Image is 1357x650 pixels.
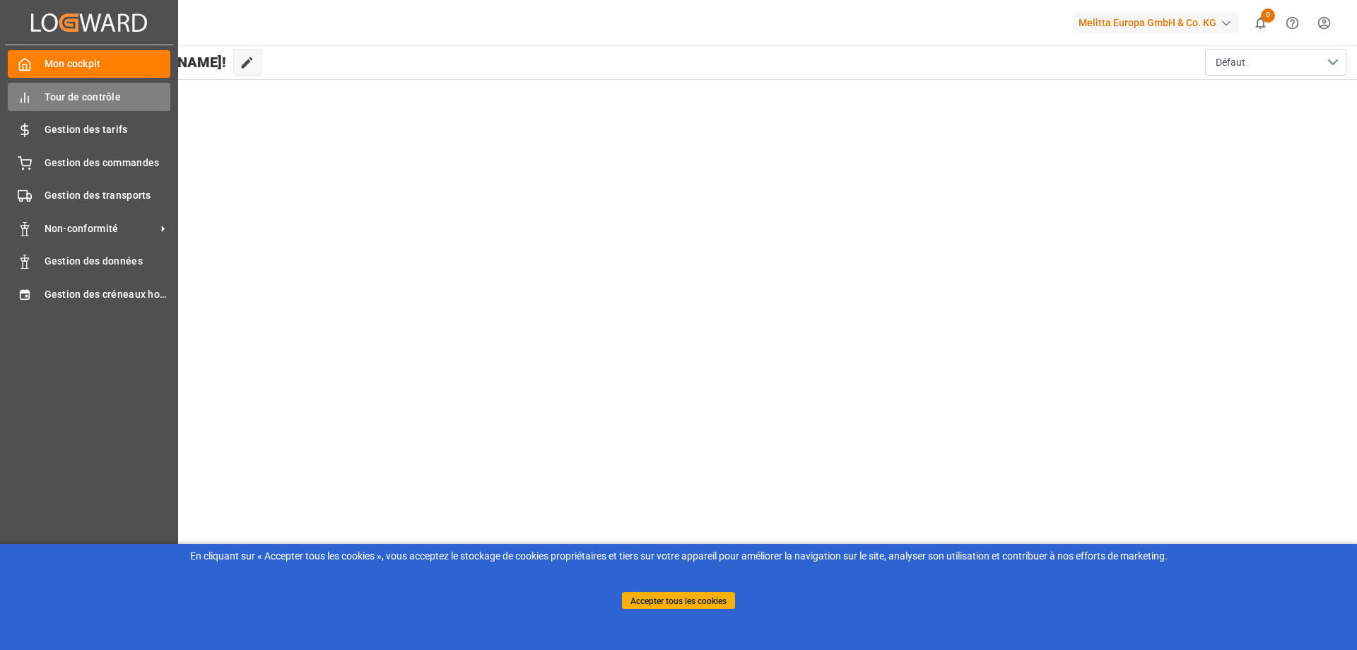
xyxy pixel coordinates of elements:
[1073,9,1245,36] button: Melitta Europa GmbH & Co. KG
[8,149,170,176] a: Gestion des commandes
[1216,57,1245,68] font: Défaut
[1276,7,1308,39] button: Centre d'aide
[8,116,170,144] a: Gestion des tarifs
[8,248,170,275] a: Gestion des données
[8,83,170,110] a: Tour de contrôle
[45,255,143,267] font: Gestion des données
[45,289,187,300] font: Gestion des créneaux horaires
[630,596,727,605] font: Accepter tous les cookies
[45,91,121,103] font: Tour de contrôle
[1079,17,1216,28] font: Melitta Europa GmbH & Co. KG
[622,592,735,609] button: Accepter tous les cookies
[45,157,160,168] font: Gestion des commandes
[45,223,119,234] font: Non-conformité
[8,182,170,209] a: Gestion des transports
[1245,7,1276,39] button: afficher 0 nouvelles notifications
[1205,49,1346,76] button: ouvrir le menu
[45,58,101,69] font: Mon cockpit
[8,50,170,78] a: Mon cockpit
[1266,10,1270,19] font: 0
[45,190,151,201] font: Gestion des transports
[190,550,1168,562] font: En cliquant sur « Accepter tous les cookies », vous acceptez le stockage de cookies propriétaires...
[59,54,226,71] font: Bonjour [PERSON_NAME]!
[45,124,128,135] font: Gestion des tarifs
[8,280,170,308] a: Gestion des créneaux horaires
